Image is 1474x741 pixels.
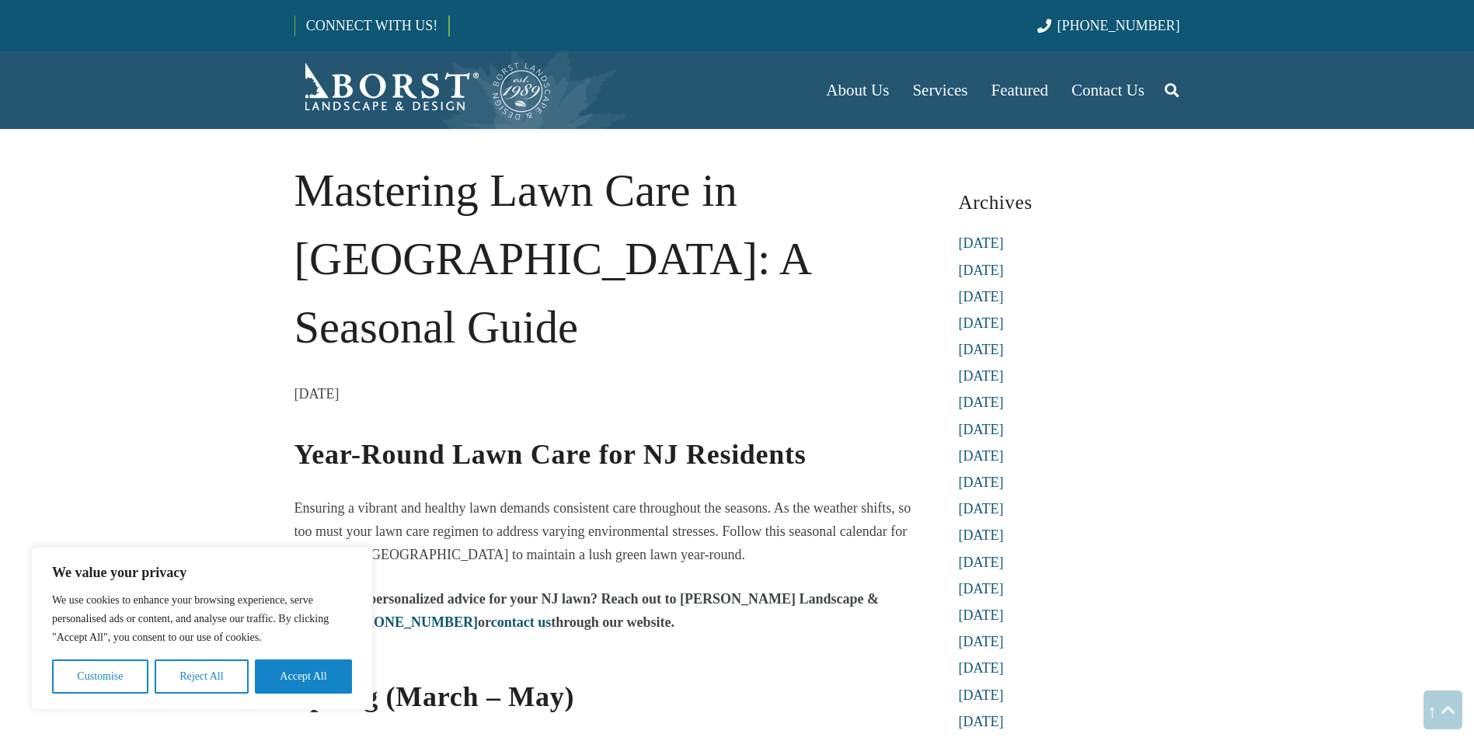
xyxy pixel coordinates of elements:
[1072,81,1145,99] span: Contact Us
[52,659,148,694] button: Customise
[959,527,1004,543] a: [DATE]
[959,422,1004,437] a: [DATE]
[31,547,373,710] div: We value your privacy
[294,496,915,566] p: Ensuring a vibrant and healthy lawn demands consistent care throughout the seasons. As the weathe...
[1423,691,1462,729] a: Back to top
[294,157,915,361] h1: Mastering Lawn Care in [GEOGRAPHIC_DATA]: A Seasonal Guide
[959,289,1004,304] a: [DATE]
[959,607,1004,623] a: [DATE]
[294,439,807,470] strong: Year-Round Lawn Care for NJ Residents
[491,614,552,630] a: contact us
[959,714,1004,729] a: [DATE]
[294,681,575,712] strong: Spring (March – May)
[959,448,1004,464] a: [DATE]
[295,7,448,44] a: CONNECT WITH US!
[959,395,1004,410] a: [DATE]
[959,368,1004,384] a: [DATE]
[912,81,967,99] span: Services
[350,614,478,630] a: [PHONE_NUMBER]
[294,591,880,630] strong: Looking for personalized advice for your NJ lawn? Reach out to [PERSON_NAME] Landscape & Design a...
[959,315,1004,331] a: [DATE]
[294,382,340,405] time: 10 April 2024 at 15:26:55 America/New_York
[814,51,901,129] a: About Us
[255,659,352,694] button: Accept All
[959,475,1004,490] a: [DATE]
[1060,51,1156,129] a: Contact Us
[1037,18,1180,33] a: [PHONE_NUMBER]
[991,81,1048,99] span: Featured
[294,59,552,121] a: Borst-Logo
[959,634,1004,649] a: [DATE]
[1156,71,1187,110] a: Search
[1058,18,1180,33] span: [PHONE_NUMBER]
[155,659,249,694] button: Reject All
[959,342,1004,357] a: [DATE]
[959,501,1004,517] a: [DATE]
[959,660,1004,676] a: [DATE]
[826,81,889,99] span: About Us
[52,591,352,647] p: We use cookies to enhance your browsing experience, serve personalised ads or content, and analys...
[959,235,1004,251] a: [DATE]
[959,555,1004,570] a: [DATE]
[901,51,979,129] a: Services
[980,51,1060,129] a: Featured
[959,263,1004,278] a: [DATE]
[52,563,352,582] p: We value your privacy
[959,581,1004,597] a: [DATE]
[959,687,1004,703] a: [DATE]
[959,185,1180,220] h3: Archives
